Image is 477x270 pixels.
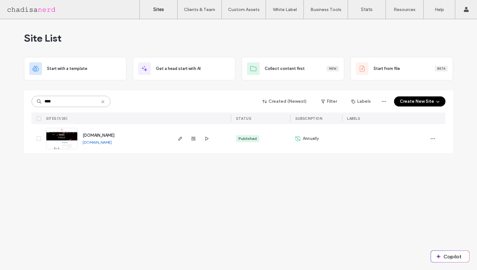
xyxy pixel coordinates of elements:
button: Created (Newest) [257,96,312,106]
label: White Label [273,7,297,12]
div: Published [238,136,257,141]
div: New [327,66,339,72]
span: SITES (1/25) [46,116,68,121]
span: Annually [303,135,319,142]
label: Help [435,7,444,12]
a: [DOMAIN_NAME] [83,133,115,138]
span: SUBSCRIPTION [295,116,322,121]
label: Custom Assets [228,7,260,12]
button: Copilot [431,251,469,262]
span: Get a head start with AI [156,66,201,72]
span: Start with a template [47,66,87,72]
span: Collect content first [265,66,305,72]
label: Clients & Team [184,7,215,12]
div: Start from fileBeta [350,57,453,80]
span: Start from file [374,66,400,72]
span: LABELS [347,116,360,121]
label: Resources [394,7,415,12]
div: Collect content firstNew [242,57,344,80]
label: Sites [153,7,164,12]
span: Help [15,4,27,10]
button: Filter [315,96,343,106]
div: Beta [435,66,448,72]
button: Labels [346,96,376,106]
label: Business Tools [310,7,341,12]
span: STATUS [236,116,251,121]
div: Start with a template [24,57,127,80]
span: Site List [24,32,62,44]
label: Stats [361,7,373,12]
button: Create New Site [394,96,445,106]
a: [DOMAIN_NAME] [83,140,112,145]
div: Get a head start with AI [133,57,235,80]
